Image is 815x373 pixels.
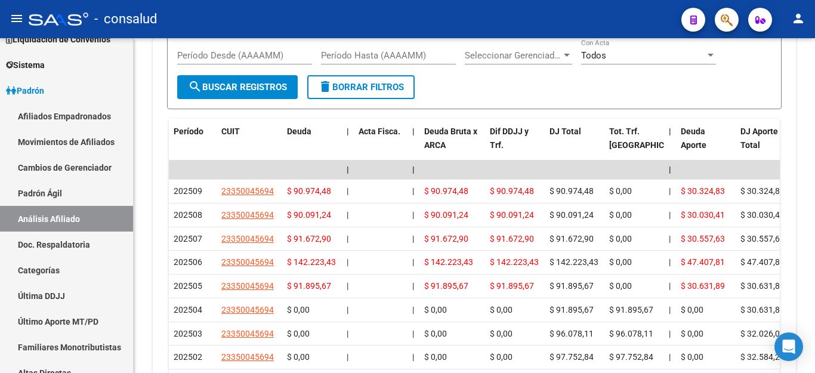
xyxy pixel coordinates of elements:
[545,119,604,171] datatable-header-cell: DJ Total
[485,119,545,171] datatable-header-cell: Dif DDJJ y Trf.
[174,186,202,196] span: 202509
[791,11,805,26] mat-icon: person
[664,119,676,171] datatable-header-cell: |
[424,186,468,196] span: $ 90.974,48
[6,84,44,97] span: Padrón
[609,329,653,338] span: $ 96.078,11
[347,165,349,174] span: |
[10,11,24,26] mat-icon: menu
[174,257,202,267] span: 202506
[347,352,348,362] span: |
[287,210,331,220] span: $ 90.091,24
[681,257,725,267] span: $ 47.407,81
[490,210,534,220] span: $ 90.091,24
[287,257,336,267] span: $ 142.223,43
[669,257,671,267] span: |
[490,305,513,315] span: $ 0,00
[549,127,581,136] span: DJ Total
[669,352,671,362] span: |
[681,305,703,315] span: $ 0,00
[549,210,594,220] span: $ 90.091,24
[318,82,404,93] span: Borrar Filtros
[681,210,725,220] span: $ 30.030,41
[604,119,664,171] datatable-header-cell: Tot. Trf. Bruto
[681,234,725,243] span: $ 30.557,63
[681,186,725,196] span: $ 30.324,83
[221,186,274,196] span: 23350045694
[609,305,653,315] span: $ 91.895,67
[424,329,447,338] span: $ 0,00
[407,119,419,171] datatable-header-cell: |
[609,352,653,362] span: $ 97.752,84
[174,305,202,315] span: 202504
[221,305,274,315] span: 23350045694
[282,119,342,171] datatable-header-cell: Deuda
[174,352,202,362] span: 202502
[347,305,348,315] span: |
[287,234,331,243] span: $ 91.672,90
[740,210,785,220] span: $ 30.030,41
[740,329,785,338] span: $ 32.026,04
[174,127,203,136] span: Período
[549,329,594,338] span: $ 96.078,11
[669,329,671,338] span: |
[581,50,606,61] span: Todos
[549,234,594,243] span: $ 91.672,90
[342,119,354,171] datatable-header-cell: |
[609,281,632,291] span: $ 0,00
[490,234,534,243] span: $ 91.672,90
[412,165,415,174] span: |
[412,305,414,315] span: |
[177,75,298,99] button: Buscar Registros
[221,329,274,338] span: 23350045694
[740,352,785,362] span: $ 32.584,28
[609,234,632,243] span: $ 0,00
[424,305,447,315] span: $ 0,00
[347,210,348,220] span: |
[669,305,671,315] span: |
[490,329,513,338] span: $ 0,00
[412,186,414,196] span: |
[221,281,274,291] span: 23350045694
[347,186,348,196] span: |
[681,127,706,150] span: Deuda Aporte
[669,234,671,243] span: |
[549,281,594,291] span: $ 91.895,67
[221,234,274,243] span: 23350045694
[609,127,690,150] span: Tot. Trf. [GEOGRAPHIC_DATA]
[424,127,477,150] span: Deuda Bruta x ARCA
[359,127,400,136] span: Acta Fisca.
[490,127,529,150] span: Dif DDJJ y Trf.
[412,329,414,338] span: |
[347,127,349,136] span: |
[609,210,632,220] span: $ 0,00
[6,58,45,72] span: Sistema
[549,186,594,196] span: $ 90.974,48
[221,257,274,267] span: 23350045694
[669,127,671,136] span: |
[465,50,561,61] span: Seleccionar Gerenciador
[347,234,348,243] span: |
[424,210,468,220] span: $ 90.091,24
[287,352,310,362] span: $ 0,00
[609,257,632,267] span: $ 0,00
[609,186,632,196] span: $ 0,00
[412,257,414,267] span: |
[347,257,348,267] span: |
[681,352,703,362] span: $ 0,00
[740,127,778,150] span: DJ Aporte Total
[740,257,785,267] span: $ 47.407,81
[490,352,513,362] span: $ 0,00
[347,329,348,338] span: |
[549,352,594,362] span: $ 97.752,84
[740,234,785,243] span: $ 30.557,63
[669,210,671,220] span: |
[681,329,703,338] span: $ 0,00
[307,75,415,99] button: Borrar Filtros
[412,352,414,362] span: |
[188,79,202,94] mat-icon: search
[681,281,725,291] span: $ 30.631,89
[174,281,202,291] span: 202505
[221,210,274,220] span: 23350045694
[188,82,287,93] span: Buscar Registros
